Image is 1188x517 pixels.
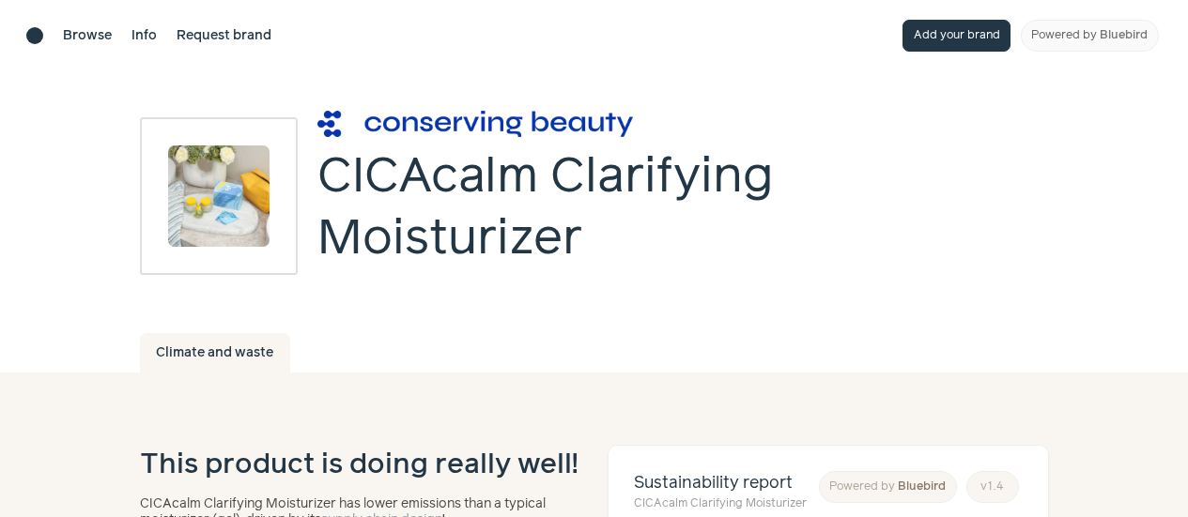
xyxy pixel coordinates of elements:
[1021,20,1159,52] a: Powered by Bluebird
[177,26,271,46] a: Request brand
[317,147,1049,270] h1: CICAcalm Clarifying Moisturizer
[634,471,807,513] h1: Sustainability report
[634,495,807,512] small: CICAcalm Clarifying Moisturizer
[140,333,290,373] a: Climate and waste
[131,26,157,46] a: Info
[140,445,578,487] h1: This product is doing really well!
[63,26,112,46] a: Browse
[168,145,270,247] img: CICAcalm Clarifying Moisturizer
[1100,29,1148,41] span: Bluebird
[903,20,1011,52] button: Add your brand
[819,471,957,503] a: Powered by Bluebird
[898,480,946,493] span: Bluebird
[26,27,43,44] a: Brand directory home
[317,111,1049,137] a: Brand overview page
[966,471,1019,503] a: v1.4
[634,471,807,513] a: Sustainability reportCICAcalm Clarifying Moisturizer
[317,111,633,137] img: Conserving Beauty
